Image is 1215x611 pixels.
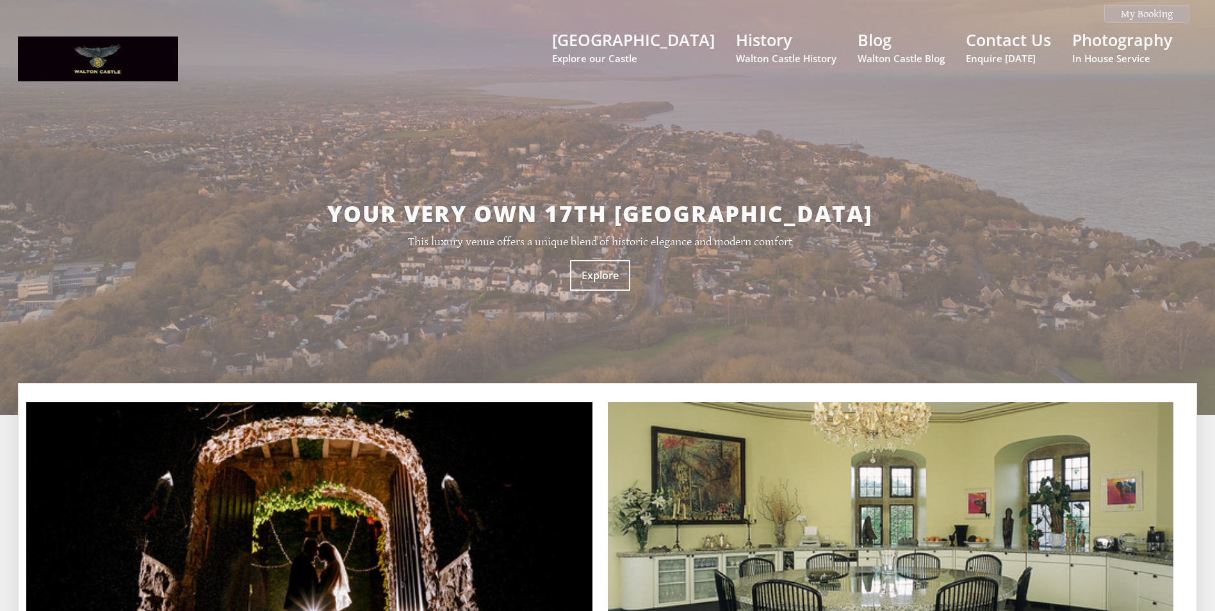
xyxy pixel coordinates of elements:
[736,29,836,65] a: HistoryWalton Castle History
[18,37,178,81] img: Walton Castle
[1072,29,1172,65] a: PhotographyIn House Service
[1072,52,1172,65] small: In House Service
[966,52,1051,65] small: Enquire [DATE]
[858,29,945,65] a: BlogWalton Castle Blog
[552,29,715,65] a: [GEOGRAPHIC_DATA]Explore our Castle
[552,52,715,65] small: Explore our Castle
[966,29,1051,65] a: Contact UsEnquire [DATE]
[736,52,836,65] small: Walton Castle History
[135,199,1066,229] h2: Your very own 17th [GEOGRAPHIC_DATA]
[858,52,945,65] small: Walton Castle Blog
[1104,5,1189,23] a: My Booking
[135,235,1066,248] p: This luxury venue offers a unique blend of historic elegance and modern comfort
[570,260,630,291] a: Explore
